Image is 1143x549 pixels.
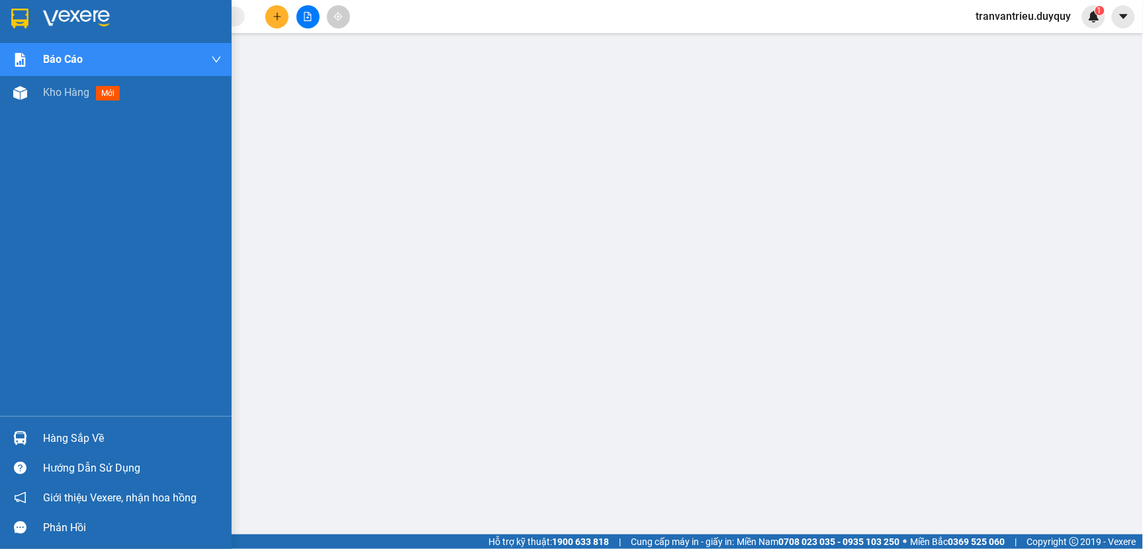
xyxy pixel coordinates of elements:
span: file-add [303,12,312,21]
span: mới [96,86,120,101]
span: notification [14,491,26,504]
span: ⚪️ [903,539,907,544]
img: logo-vxr [11,9,28,28]
span: plus [273,12,282,21]
div: Hàng sắp về [43,429,222,448]
span: | [1015,534,1017,549]
span: caret-down [1118,11,1130,22]
img: icon-new-feature [1088,11,1100,22]
img: warehouse-icon [13,431,27,445]
div: Phản hồi [43,518,222,538]
span: aim [334,12,343,21]
span: | [619,534,621,549]
span: Hỗ trợ kỹ thuật: [488,534,609,549]
span: Kho hàng [43,86,89,99]
strong: 0708 023 035 - 0935 103 250 [779,536,900,547]
sup: 1 [1095,6,1105,15]
span: Miền Bắc [911,534,1005,549]
span: tranvantrieu.duyquy [966,8,1082,24]
span: Báo cáo [43,51,83,67]
strong: 0369 525 060 [948,536,1005,547]
span: copyright [1070,537,1079,546]
span: message [14,521,26,534]
div: Hướng dẫn sử dụng [43,458,222,478]
button: caret-down [1112,5,1135,28]
button: aim [327,5,350,28]
span: question-circle [14,462,26,474]
span: 1 [1097,6,1102,15]
strong: 1900 633 818 [552,536,609,547]
img: solution-icon [13,53,27,67]
img: warehouse-icon [13,86,27,100]
span: Miền Nam [737,534,900,549]
span: down [211,54,222,65]
button: file-add [297,5,320,28]
span: Cung cấp máy in - giấy in: [631,534,734,549]
button: plus [265,5,289,28]
span: Giới thiệu Vexere, nhận hoa hồng [43,489,197,506]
